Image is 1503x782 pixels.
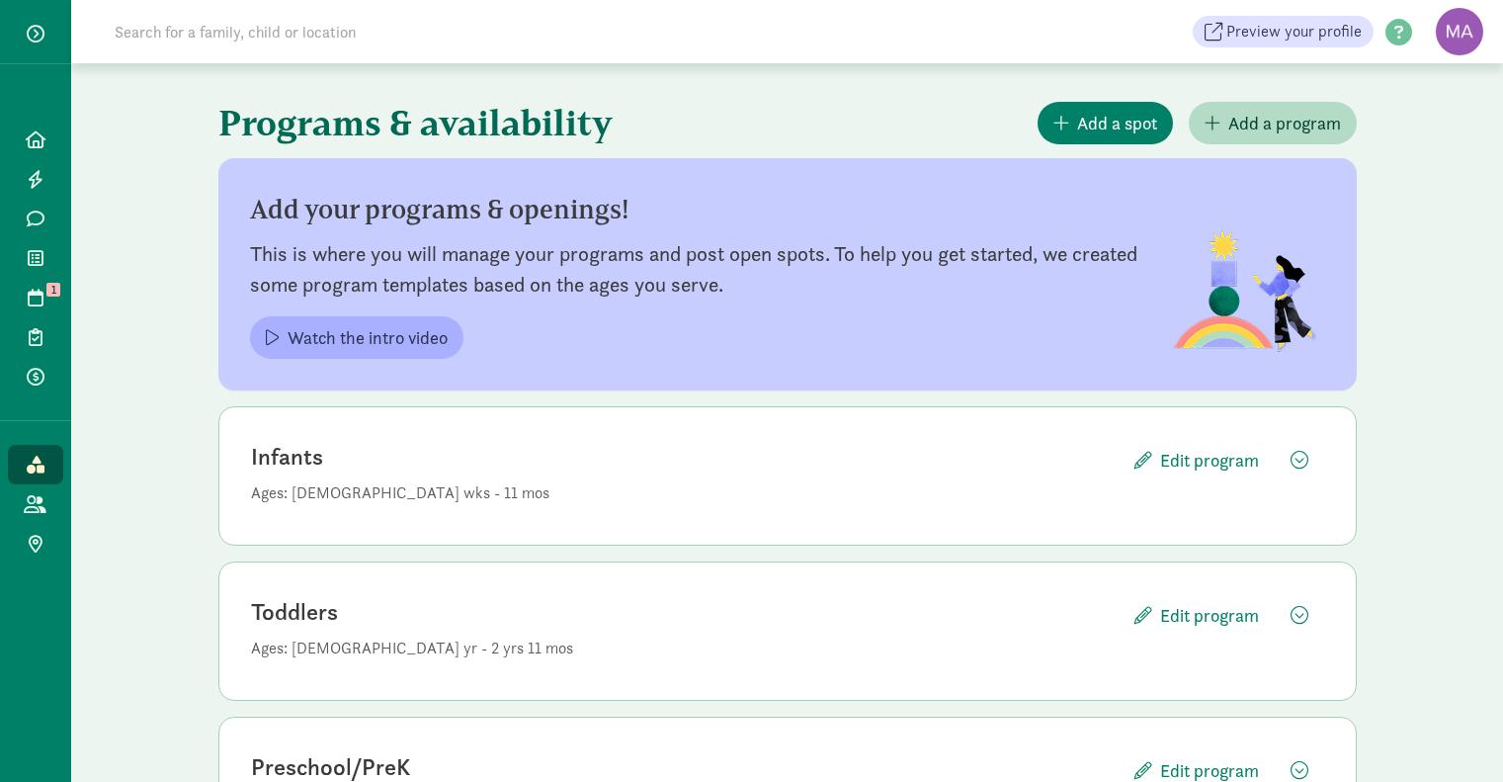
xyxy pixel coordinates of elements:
span: Add a spot [1077,110,1157,136]
span: 1 [46,283,60,297]
iframe: Chat Widget [1404,687,1503,782]
div: Infants [251,439,788,481]
a: Preview your profile [1193,16,1374,47]
div: This is where you will manage your programs and post open spots. To help you get started, we crea... [250,238,1167,301]
button: Edit program [1119,439,1275,481]
button: Add a program [1189,102,1357,144]
div: Ages: [DEMOGRAPHIC_DATA] wks - 11 mos [251,481,1324,505]
span: Preview your profile [1226,20,1362,43]
a: Watch the intro video [250,316,463,359]
button: Edit program [1119,594,1275,637]
a: 1 [8,278,63,317]
span: Watch the intro video [288,324,448,351]
div: Toddlers [251,594,788,637]
span: Edit program [1160,604,1259,627]
img: ioriqrfmcysw5dmd9jjn.png [1167,215,1325,357]
input: Search for a family, child or location [103,12,657,51]
h1: Programs & availability [218,87,784,158]
span: Edit program [1160,759,1259,782]
button: Add a spot [1038,102,1173,144]
div: Ages: [DEMOGRAPHIC_DATA] yr - 2 yrs 11 mos [251,637,1324,660]
span: Add a program [1228,110,1341,136]
div: Add your programs & openings! [250,190,1325,230]
span: Edit program [1160,449,1259,472]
